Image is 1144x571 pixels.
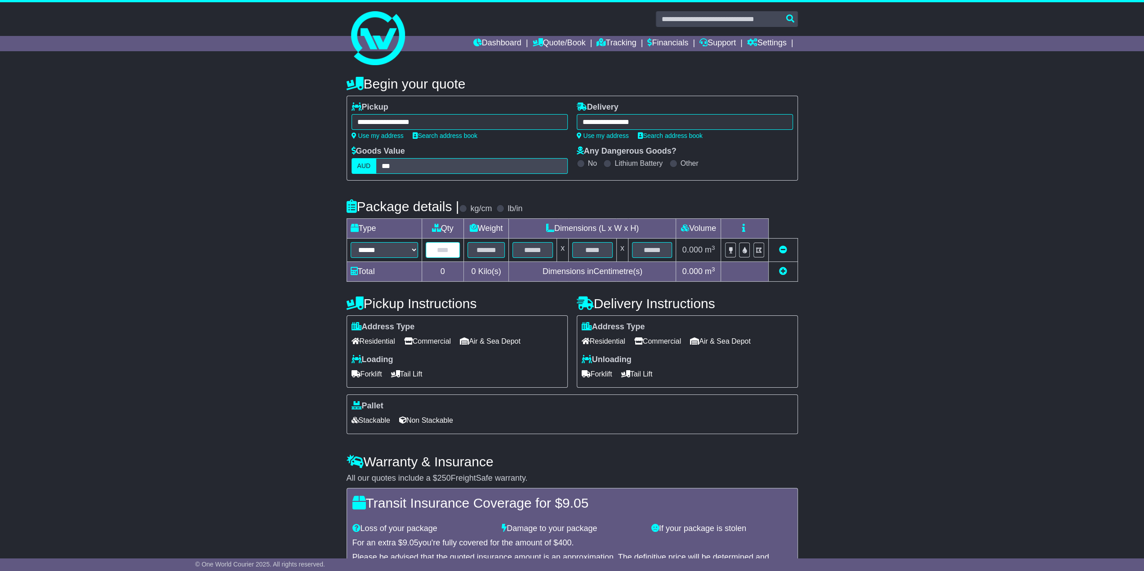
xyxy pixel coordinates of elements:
span: Stackable [352,413,390,427]
a: Remove this item [779,245,787,254]
h4: Transit Insurance Coverage for $ [352,496,792,510]
td: Weight [463,219,509,239]
span: Tail Lift [621,367,653,381]
a: Support [699,36,736,51]
td: Total [347,262,422,282]
label: Lithium Battery [614,159,663,168]
td: Dimensions (L x W x H) [509,219,676,239]
span: 250 [437,474,451,482]
label: No [588,159,597,168]
label: Pallet [352,401,383,411]
span: 0.000 [682,267,703,276]
label: Delivery [577,102,619,112]
div: For an extra $ you're fully covered for the amount of $ . [352,538,792,548]
td: Qty [422,219,463,239]
h4: Warranty & Insurance [347,454,798,469]
span: Forklift [582,367,612,381]
span: Residential [352,334,395,348]
label: Unloading [582,355,632,365]
a: Dashboard [473,36,521,51]
h4: Delivery Instructions [577,296,798,311]
span: © One World Courier 2025. All rights reserved. [195,561,325,568]
a: Search address book [638,132,703,139]
span: Non Stackable [399,413,453,427]
td: Kilo(s) [463,262,509,282]
h4: Package details | [347,199,459,214]
span: Air & Sea Depot [690,334,751,348]
span: Commercial [404,334,451,348]
td: Type [347,219,422,239]
label: Any Dangerous Goods? [577,146,677,156]
span: Forklift [352,367,382,381]
span: Air & Sea Depot [460,334,521,348]
td: 0 [422,262,463,282]
div: All our quotes include a $ FreightSafe warranty. [347,474,798,483]
label: kg/cm [470,204,492,214]
a: Quote/Book [532,36,585,51]
a: Use my address [352,132,404,139]
a: Add new item [779,267,787,276]
span: m [705,267,715,276]
sup: 3 [712,266,715,273]
a: Settings [747,36,787,51]
span: 9.05 [403,538,418,547]
td: Volume [676,219,721,239]
a: Tracking [596,36,636,51]
h4: Pickup Instructions [347,296,568,311]
span: Tail Lift [391,367,423,381]
td: x [557,239,569,262]
label: Loading [352,355,393,365]
label: lb/in [507,204,522,214]
div: Loss of your package [348,524,498,534]
h4: Begin your quote [347,76,798,91]
label: Address Type [582,322,645,332]
label: Pickup [352,102,388,112]
a: Use my address [577,132,629,139]
span: Commercial [634,334,681,348]
label: Other [681,159,699,168]
span: 0 [471,267,476,276]
td: Dimensions in Centimetre(s) [509,262,676,282]
label: AUD [352,158,377,174]
a: Search address book [413,132,477,139]
span: 0.000 [682,245,703,254]
td: x [616,239,628,262]
div: Damage to your package [497,524,647,534]
label: Address Type [352,322,415,332]
span: Residential [582,334,625,348]
a: Financials [647,36,688,51]
span: 9.05 [562,496,588,510]
span: 400 [558,538,571,547]
sup: 3 [712,244,715,251]
span: m [705,245,715,254]
label: Goods Value [352,146,405,156]
div: If your package is stolen [647,524,797,534]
